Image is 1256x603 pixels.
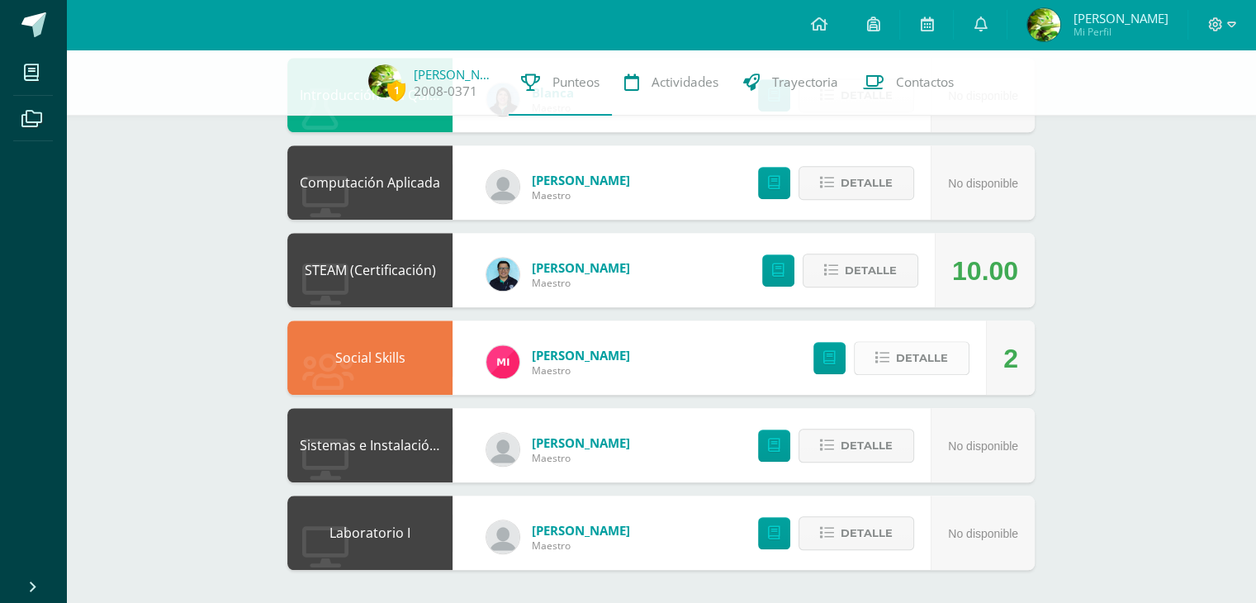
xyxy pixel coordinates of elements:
div: Laboratorio I [287,496,453,570]
div: 2 [1003,321,1018,396]
a: [PERSON_NAME] [532,172,630,188]
button: Detalle [854,341,969,375]
span: Maestro [532,539,630,553]
a: Trayectoria [731,50,851,116]
span: No disponible [948,177,1018,190]
img: f1877f136c7c99965f6f4832741acf84.png [486,170,519,203]
button: Detalle [799,516,914,550]
span: Trayectoria [772,74,838,91]
span: Detalle [841,430,893,461]
span: Punteos [552,74,600,91]
span: [PERSON_NAME] [1073,10,1168,26]
span: Contactos [896,74,954,91]
a: 2008-0371 [414,83,477,100]
span: No disponible [948,439,1018,453]
a: Punteos [509,50,612,116]
span: 1 [387,80,405,101]
a: [PERSON_NAME] [532,522,630,539]
a: [PERSON_NAME] [532,259,630,276]
button: Detalle [803,254,918,287]
a: [PERSON_NAME] [532,347,630,363]
span: Maestro [532,363,630,377]
div: STEAM (Certificación) [287,233,453,307]
a: [PERSON_NAME] [414,66,496,83]
span: No disponible [948,527,1018,540]
span: Detalle [841,518,893,548]
a: Contactos [851,50,966,116]
div: Sistemas e Instalación de Software [287,408,453,482]
img: fa03fa54efefe9aebc5e29dfc8df658e.png [486,258,519,291]
img: f1877f136c7c99965f6f4832741acf84.png [486,520,519,553]
a: [PERSON_NAME] [532,434,630,451]
a: Actividades [612,50,731,116]
button: Detalle [799,166,914,200]
span: Mi Perfil [1073,25,1168,39]
span: Detalle [896,343,948,373]
div: 10.00 [952,234,1018,308]
span: Maestro [532,188,630,202]
span: Actividades [652,74,718,91]
img: 63ef49b70f225fbda378142858fbe819.png [486,345,519,378]
img: f1877f136c7c99965f6f4832741acf84.png [486,433,519,466]
div: Social Skills [287,320,453,395]
img: 19a790bb8d2bc2d2b7316835407f9c17.png [1027,8,1060,41]
span: Maestro [532,451,630,465]
span: Maestro [532,276,630,290]
img: 19a790bb8d2bc2d2b7316835407f9c17.png [368,64,401,97]
button: Detalle [799,429,914,463]
span: Detalle [841,168,893,198]
span: Detalle [845,255,897,286]
div: Computación Aplicada [287,145,453,220]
